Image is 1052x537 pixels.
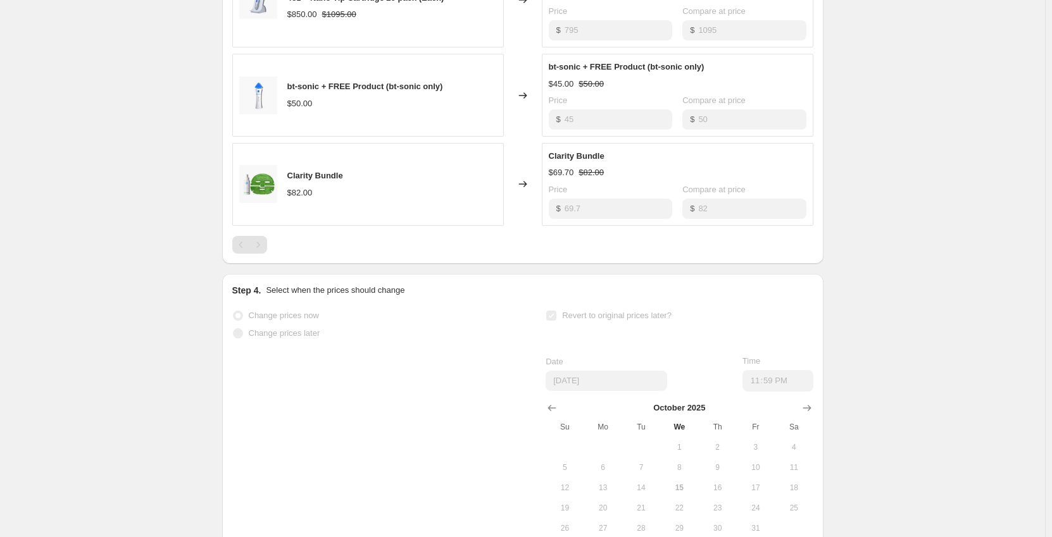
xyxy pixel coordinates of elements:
[742,356,760,366] span: Time
[690,204,694,213] span: $
[690,25,694,35] span: $
[232,236,267,254] nav: Pagination
[698,437,736,457] button: Thursday October 2 2025
[780,422,808,432] span: Sa
[703,422,731,432] span: Th
[589,503,617,513] span: 20
[622,498,660,518] button: Tuesday October 21 2025
[551,483,579,493] span: 12
[322,8,356,21] strike: $1095.00
[698,498,736,518] button: Thursday October 23 2025
[622,417,660,437] th: Tuesday
[584,478,622,498] button: Monday October 13 2025
[562,311,672,320] span: Revert to original prices later?
[665,462,693,472] span: 8
[589,523,617,533] span: 27
[742,370,813,392] input: 12:00
[665,442,693,452] span: 1
[543,399,561,417] button: Show previous month, September 2025
[551,503,579,513] span: 19
[703,483,731,493] span: 16
[589,483,617,493] span: 13
[579,166,604,179] strike: $82.00
[287,82,443,91] span: bt-sonic + FREE Product (bt-sonic only)
[627,523,655,533] span: 28
[627,422,655,432] span: Tu
[742,442,770,452] span: 3
[690,114,694,124] span: $
[551,422,579,432] span: Su
[775,498,813,518] button: Saturday October 25 2025
[287,171,343,180] span: Clarity Bundle
[660,417,698,437] th: Wednesday
[551,462,579,472] span: 5
[584,417,622,437] th: Monday
[546,371,667,391] input: 10/15/2025
[682,96,746,105] span: Compare at price
[775,478,813,498] button: Saturday October 18 2025
[737,457,775,478] button: Friday October 10 2025
[584,457,622,478] button: Monday October 6 2025
[665,503,693,513] span: 22
[780,483,808,493] span: 18
[546,498,584,518] button: Sunday October 19 2025
[622,478,660,498] button: Tuesday October 14 2025
[546,457,584,478] button: Sunday October 5 2025
[660,457,698,478] button: Wednesday October 8 2025
[556,114,561,124] span: $
[742,483,770,493] span: 17
[287,187,313,199] div: $82.00
[660,478,698,498] button: Today Wednesday October 15 2025
[660,498,698,518] button: Wednesday October 22 2025
[546,357,563,366] span: Date
[287,97,313,110] div: $50.00
[665,483,693,493] span: 15
[665,422,693,432] span: We
[549,151,604,161] span: Clarity Bundle
[549,6,568,16] span: Price
[703,442,731,452] span: 2
[742,462,770,472] span: 10
[589,422,617,432] span: Mo
[627,503,655,513] span: 21
[287,8,317,21] div: $850.00
[737,417,775,437] th: Friday
[622,457,660,478] button: Tuesday October 7 2025
[775,457,813,478] button: Saturday October 11 2025
[780,503,808,513] span: 25
[549,62,704,71] span: bt-sonic + FREE Product (bt-sonic only)
[780,462,808,472] span: 11
[742,503,770,513] span: 24
[703,462,731,472] span: 9
[584,498,622,518] button: Monday October 20 2025
[627,462,655,472] span: 7
[549,166,574,179] div: $69.70
[703,503,731,513] span: 23
[549,78,574,90] div: $45.00
[775,417,813,437] th: Saturday
[249,311,319,320] span: Change prices now
[775,437,813,457] button: Saturday October 4 2025
[780,442,808,452] span: 4
[682,6,746,16] span: Compare at price
[249,328,320,338] span: Change prices later
[698,457,736,478] button: Thursday October 9 2025
[546,417,584,437] th: Sunday
[546,478,584,498] button: Sunday October 12 2025
[556,25,561,35] span: $
[239,77,277,114] img: SONIC-PDP-1800X1800-REV101125_80x.jpg
[549,96,568,105] span: Price
[742,523,770,533] span: 31
[549,185,568,194] span: Price
[703,523,731,533] span: 30
[682,185,746,194] span: Compare at price
[551,523,579,533] span: 26
[589,462,617,472] span: 6
[737,437,775,457] button: Friday October 3 2025
[239,165,277,203] img: 2Untitled-2_3e26e46e-5846-4316-bd1d-ca375326ceef_80x.jpg
[665,523,693,533] span: 29
[737,498,775,518] button: Friday October 24 2025
[232,284,261,297] h2: Step 4.
[798,399,816,417] button: Show next month, November 2025
[579,78,604,90] strike: $50.00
